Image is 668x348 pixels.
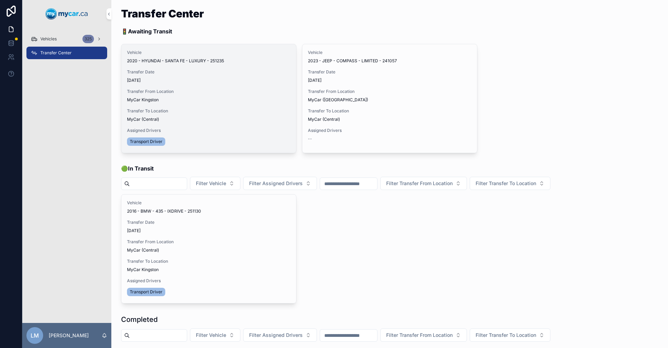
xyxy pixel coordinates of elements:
img: App logo [46,8,88,19]
span: Transfer Date [127,220,291,225]
span: MyCar Kingston [127,97,159,103]
button: Select Button [190,329,240,342]
span: Vehicle [127,50,291,55]
button: Select Button [190,177,240,190]
strong: In Transit [128,165,154,172]
span: Transfer To Location [127,108,291,114]
span: -- [308,136,312,142]
span: 2020 - HYUNDAI - SANTA FE - LUXURY - 251235 [127,58,224,64]
button: Select Button [380,329,467,342]
p: [PERSON_NAME] [49,332,89,339]
span: Filter Transfer To Location [476,180,536,187]
span: Transfer Date [308,69,471,75]
span: Filter Assigned Drivers [249,180,303,187]
span: Vehicle [127,200,291,206]
span: MyCar (Central) [127,117,159,122]
span: 2023 - JEEP - COMPASS - LIMITED - 241057 [308,58,397,64]
a: Transfer Center [26,47,107,59]
div: 325 [82,35,94,43]
span: LM [31,331,39,340]
span: MyCar Kingston [127,267,159,272]
span: Filter Vehicle [196,180,226,187]
span: Vehicles [40,36,57,42]
span: MyCar ([GEOGRAPHIC_DATA]) [308,97,368,103]
strong: Awaiting Transit [128,28,172,35]
span: Transfer Date [127,69,291,75]
span: Filter Assigned Drivers [249,332,303,339]
div: scrollable content [22,28,111,68]
span: MyCar (Central) [308,117,340,122]
span: Transfer From Location [308,89,471,94]
span: Vehicle [308,50,471,55]
span: Transfer To Location [308,108,471,114]
button: Select Button [380,177,467,190]
span: [DATE] [308,78,471,83]
span: Filter Transfer From Location [386,180,453,187]
span: Filter Vehicle [196,332,226,339]
button: Select Button [243,177,317,190]
h1: Completed [121,315,158,324]
span: Transport Driver [130,289,162,295]
a: Vehicle2023 - JEEP - COMPASS - LIMITED - 241057Transfer Date[DATE]Transfer From LocationMyCar ([G... [302,44,477,153]
span: Filter Transfer From Location [386,332,453,339]
span: Transfer To Location [127,259,291,264]
span: Transfer Center [40,50,72,56]
button: Select Button [470,177,550,190]
a: Vehicles325 [26,33,107,45]
p: 🚦 [121,27,204,35]
span: 🟢 [121,164,154,173]
span: Assigned Drivers [127,128,291,133]
h1: Transfer Center [121,8,204,19]
span: Filter Transfer To Location [476,332,536,339]
span: Transfer From Location [127,239,291,245]
span: [DATE] [127,78,291,83]
button: Select Button [470,329,550,342]
span: MyCar (Central) [127,247,159,253]
span: 2016 - BMW - 435 - IXDRIVE - 251130 [127,208,201,214]
span: [DATE] [127,228,291,234]
a: Vehicle2016 - BMW - 435 - IXDRIVE - 251130Transfer Date[DATE]Transfer From LocationMyCar (Central... [121,194,296,303]
a: Vehicle2020 - HYUNDAI - SANTA FE - LUXURY - 251235Transfer Date[DATE]Transfer From LocationMyCar ... [121,44,296,153]
span: Transfer From Location [127,89,291,94]
span: Assigned Drivers [308,128,471,133]
span: Assigned Drivers [127,278,291,284]
span: Transport Driver [130,139,162,144]
button: Select Button [243,329,317,342]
